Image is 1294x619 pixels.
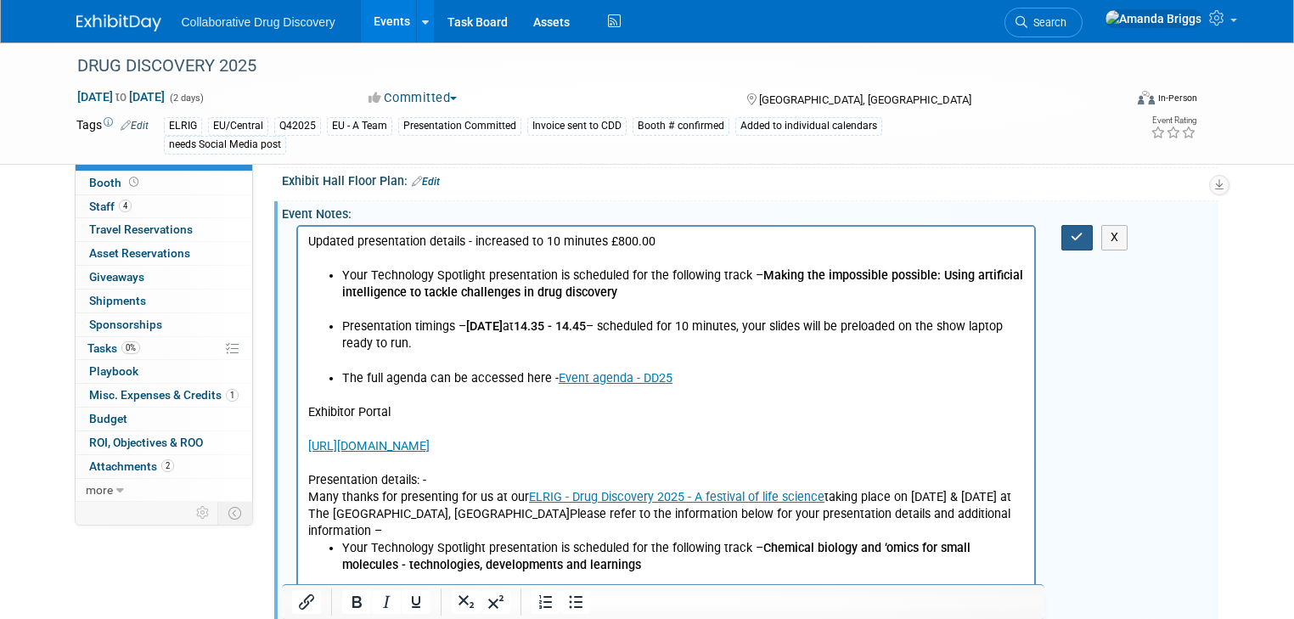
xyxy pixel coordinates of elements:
[532,590,560,614] button: Numbered list
[412,176,440,188] a: Edit
[527,117,627,135] div: Invoice sent to CDD
[89,388,239,402] span: Misc. Expenses & Credits
[44,313,728,347] li: Your Technology Spotlight presentation is scheduled for the following track –
[168,366,205,380] b: [DATE]
[76,455,252,478] a: Attachments2
[89,200,132,213] span: Staff
[292,590,321,614] button: Insert/edit link
[76,408,252,430] a: Budget
[1101,225,1128,250] button: X
[89,364,138,378] span: Playbook
[1157,92,1197,104] div: In-Person
[10,177,728,314] p: Exhibitor Portal Presentation details: - Many thanks for presenting for us at our taking place on...
[76,360,252,383] a: Playbook
[1138,91,1155,104] img: Format-Inperson.png
[44,143,728,160] li: The full agenda can be accessed here -
[327,117,392,135] div: EU - A Team
[76,89,166,104] span: [DATE] [DATE]
[274,117,321,135] div: Q42025
[89,246,190,260] span: Asset Reservations
[44,450,728,501] li: There will be AV support at site and we ask for your presentation slides to be prepared in 16:9 r...
[633,117,729,135] div: Booth # confirmed
[10,7,728,24] p: Updated presentation details - increased to 10 minutes £800.00
[76,14,161,31] img: ExhibitDay
[113,90,129,104] span: to
[208,117,268,135] div: EU/Central
[76,242,252,265] a: Asset Reservations
[87,341,140,355] span: Tasks
[121,120,149,132] a: Edit
[76,195,252,218] a: Staff4
[1151,116,1196,125] div: Event Rating
[89,294,146,307] span: Shipments
[164,136,286,154] div: needs Social Media post
[402,590,430,614] button: Underline
[89,459,174,473] span: Attachments
[261,144,374,159] a: Event agenda - DD25
[44,468,724,499] a: ELRIG - DD25 - day 1 - Chemical biology and ‘omics for small molecules - technologies, developmen...
[735,117,882,135] div: Added to individual calendars
[759,93,971,106] span: [GEOGRAPHIC_DATA], [GEOGRAPHIC_DATA]
[76,313,252,336] a: Sponsorships
[89,270,144,284] span: Giveaways
[119,200,132,212] span: 4
[76,218,252,241] a: Travel Reservations
[10,212,132,227] a: [URL][DOMAIN_NAME]
[76,266,252,289] a: Giveaways
[282,168,1218,190] div: Exhibit Hall Floor Plan:
[188,502,218,524] td: Personalize Event Tab Strip
[44,365,728,399] li: Presentation timings – at – scheduled for 5 minutes, your slides will be preloaded on the show la...
[481,590,510,614] button: Superscript
[44,416,728,433] li: The full agenda can be accessed here -
[452,590,481,614] button: Subscript
[561,590,590,614] button: Bullet list
[161,459,174,472] span: 2
[89,176,142,189] span: Booth
[342,590,371,614] button: Bold
[44,92,728,126] li: Presentation timings – at – scheduled for 10 minutes, your slides will be preloaded on the show l...
[1004,8,1083,37] a: Search
[398,117,521,135] div: Presentation Committed
[76,384,252,407] a: Misc. Expenses & Credits1
[86,483,113,497] span: more
[1027,16,1066,29] span: Search
[182,15,335,29] span: Collaborative Drug Discovery
[76,290,252,312] a: Shipments
[372,590,401,614] button: Italic
[130,468,170,482] b: [DATE]:
[216,93,288,107] b: 14.35 - 14.45
[1105,9,1202,28] img: Amanda Briggs
[76,116,149,155] td: Tags
[216,366,288,380] b: 12.40 - 12.45
[126,176,142,189] span: Booth not reserved yet
[282,201,1218,222] div: Event Notes:
[76,172,252,194] a: Booth
[76,337,252,360] a: Tasks0%
[164,117,202,135] div: ELRIG
[121,341,140,354] span: 0%
[261,417,374,431] a: Event agenda - DD25
[89,412,127,425] span: Budget
[231,263,526,278] a: ELRIG - Drug Discovery 2025 - A festival of life science
[89,318,162,331] span: Sponsorships
[44,41,728,75] li: Your Technology Spotlight presentation is scheduled for the following track –
[71,51,1102,82] div: DRUG DISCOVERY 2025
[76,479,252,502] a: more
[217,502,252,524] td: Toggle Event Tabs
[89,222,193,236] span: Travel Reservations
[226,389,239,402] span: 1
[44,501,728,518] li: We have a very full programme so really appreciate you sending your slides by the deadline.
[168,93,205,107] b: [DATE]
[1032,88,1197,114] div: Event Format
[168,93,204,104] span: (2 days)
[89,436,203,449] span: ROI, Objectives & ROO
[363,89,464,107] button: Committed
[76,431,252,454] a: ROI, Objectives & ROO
